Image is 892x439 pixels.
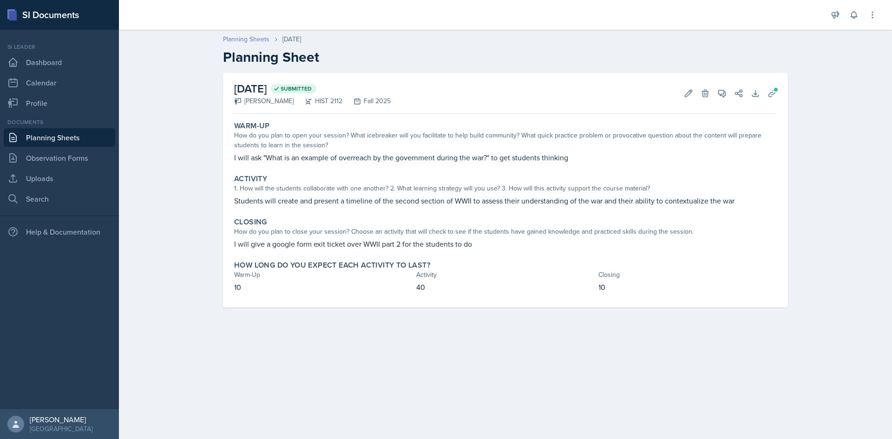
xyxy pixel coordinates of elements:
[234,183,777,193] div: 1. How will the students collaborate with one another? 2. What learning strategy will you use? 3....
[234,152,777,163] p: I will ask "What is an example of overreach by the government during the war?" to get students th...
[4,223,115,241] div: Help & Documentation
[4,94,115,112] a: Profile
[234,80,391,97] h2: [DATE]
[4,128,115,147] a: Planning Sheets
[234,121,270,131] label: Warm-Up
[598,270,777,280] div: Closing
[282,34,301,44] div: [DATE]
[234,195,777,206] p: Students will create and present a timeline of the second section of WWII to assess their underst...
[4,73,115,92] a: Calendar
[416,270,595,280] div: Activity
[234,282,413,293] p: 10
[234,270,413,280] div: Warm-Up
[342,96,391,106] div: Fall 2025
[234,96,294,106] div: [PERSON_NAME]
[4,190,115,208] a: Search
[234,174,267,183] label: Activity
[4,149,115,167] a: Observation Forms
[234,217,267,227] label: Closing
[223,34,269,44] a: Planning Sheets
[4,53,115,72] a: Dashboard
[416,282,595,293] p: 40
[294,96,342,106] div: HIST 2112
[281,85,312,92] span: Submitted
[4,118,115,126] div: Documents
[234,227,777,236] div: How do you plan to close your session? Choose an activity that will check to see if the students ...
[234,261,430,270] label: How long do you expect each activity to last?
[234,238,777,249] p: I will give a google form exit ticket over WWII part 2 for the students to do
[234,131,777,150] div: How do you plan to open your session? What icebreaker will you facilitate to help build community...
[223,49,788,66] h2: Planning Sheet
[4,43,115,51] div: Si leader
[598,282,777,293] p: 10
[4,169,115,188] a: Uploads
[30,424,92,433] div: [GEOGRAPHIC_DATA]
[30,415,92,424] div: [PERSON_NAME]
